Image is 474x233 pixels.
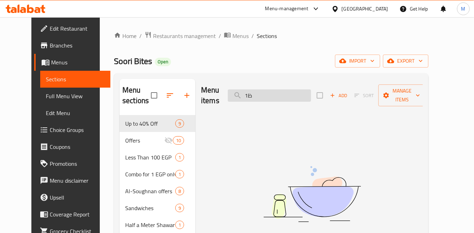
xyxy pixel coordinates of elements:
a: Choice Groups [34,121,110,138]
li: / [139,32,142,40]
button: import [335,55,380,68]
h2: Menu sections [122,85,151,106]
div: items [175,153,184,162]
li: / [219,32,221,40]
span: Manage items [384,87,420,104]
a: Edit Menu [40,105,110,121]
span: 1 [176,171,184,178]
span: Promotions [50,159,105,168]
a: Full Menu View [40,88,110,105]
div: items [175,119,184,128]
span: Edit Menu [46,109,105,117]
button: Manage items [378,84,426,106]
a: Promotions [34,155,110,172]
div: Al-Soughnan offers8 [120,183,195,200]
span: Full Menu View [46,92,105,100]
a: Sections [40,71,110,88]
span: Add item [327,90,350,101]
div: Up to 40% Off9 [120,115,195,132]
span: Sections [257,32,277,40]
span: Combo for 1 EGP only [125,170,175,178]
a: Home [114,32,136,40]
span: Edit Restaurant [50,24,105,33]
div: items [175,187,184,195]
a: Edit Restaurant [34,20,110,37]
span: Choice Groups [50,126,105,134]
div: items [175,170,184,178]
span: Menu disclaimer [50,176,105,185]
span: Coverage Report [50,210,105,219]
div: [GEOGRAPHIC_DATA] [342,5,388,13]
span: Al-Soughnan offers [125,187,175,195]
span: Half a Meter Shawarma Sandwiches [125,221,175,229]
button: Add [327,90,350,101]
a: Coupons [34,138,110,155]
span: Branches [50,41,105,50]
a: Menu disclaimer [34,172,110,189]
a: Menus [34,54,110,71]
span: import [341,57,375,65]
div: Open [155,58,171,66]
nav: breadcrumb [114,31,429,40]
span: 8 [176,188,184,195]
a: Branches [34,37,110,54]
span: Menus [51,58,105,67]
span: 9 [176,120,184,127]
span: Select all sections [147,88,162,103]
span: 1 [176,222,184,228]
div: Menu-management [265,5,309,13]
div: items [173,136,184,145]
button: export [383,55,429,68]
div: items [175,221,184,229]
span: Offers [125,136,164,145]
h2: Menu items [201,85,219,106]
span: Menus [232,32,249,40]
div: Less Than 100 EGP1 [120,149,195,166]
div: Sandwiches9 [120,200,195,216]
svg: Inactive section [164,136,173,145]
span: Coupons [50,143,105,151]
span: export [389,57,423,65]
div: items [175,204,184,212]
span: 1 [176,154,184,161]
span: 9 [176,205,184,212]
span: Sandwiches [125,204,175,212]
span: 10 [173,137,184,144]
a: Menus [224,31,249,40]
span: Sections [46,75,105,83]
li: / [251,32,254,40]
a: Coverage Report [34,206,110,223]
span: Sort sections [162,87,178,104]
span: M [461,5,466,13]
input: search [228,89,311,102]
a: Restaurants management [145,31,216,40]
div: Offers10 [120,132,195,149]
button: Add section [178,87,195,104]
span: Soori Bites [114,53,152,69]
a: Upsell [34,189,110,206]
span: Up to 40% Off [125,119,175,128]
span: Less Than 100 EGP [125,153,175,162]
span: Restaurants management [153,32,216,40]
span: Select section first [350,90,378,101]
div: Combo for 1 EGP only1 [120,166,195,183]
span: Add [329,92,348,100]
span: Upsell [50,193,105,202]
span: Open [155,59,171,65]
